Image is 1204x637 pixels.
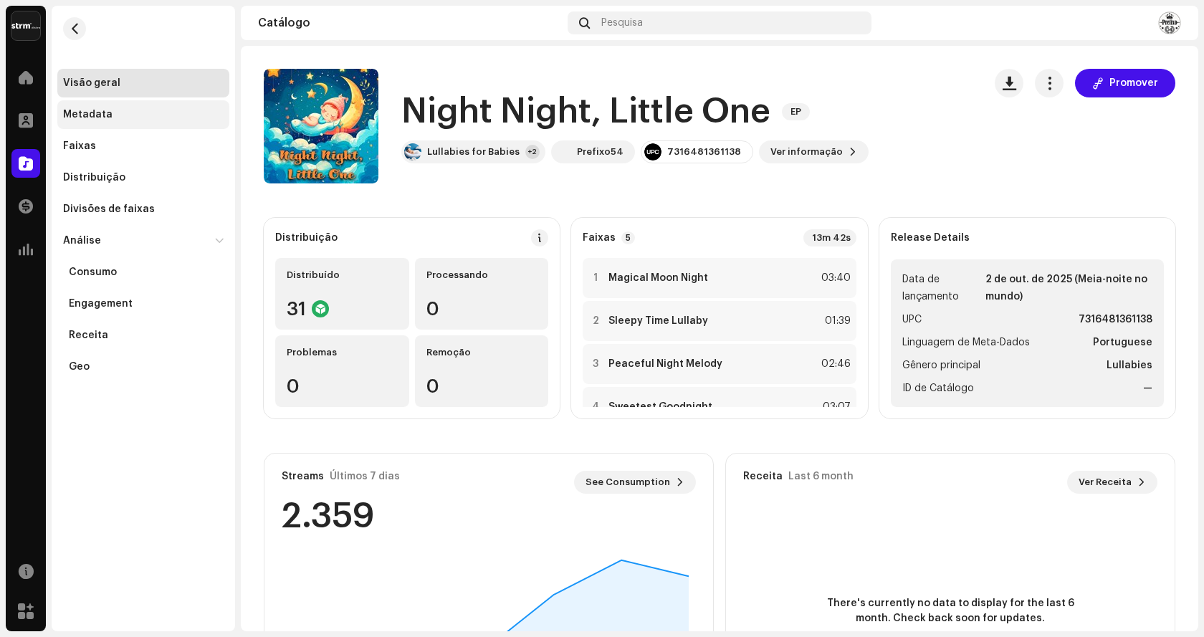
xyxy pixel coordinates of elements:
div: 02:46 [819,355,851,373]
re-m-nav-item: Faixas [57,132,229,161]
strong: Sweetest Goodnight [608,401,712,413]
div: Receita [69,330,108,341]
div: Remoção [426,347,537,358]
span: Linguagem de Meta-Dados [902,334,1030,351]
re-m-nav-item: Visão geral [57,69,229,97]
strong: Release Details [891,232,970,244]
re-m-nav-item: Consumo [57,258,229,287]
span: Ver Receita [1079,468,1132,497]
span: ID de Catálogo [902,380,974,397]
div: Análise [63,235,101,246]
div: Distribuição [63,172,125,183]
strong: Lullabies [1107,357,1152,374]
strong: 2 de out. de 2025 (Meia-noite no mundo) [985,271,1152,305]
div: Problemas [287,347,398,358]
span: There's currently no data to display for the last 6 month. Check back soon for updates. [821,596,1079,626]
div: Distribuição [275,232,338,244]
div: Lullabies for Babies [427,146,520,158]
re-m-nav-item: Divisões de faixas [57,195,229,224]
div: Engagement [69,298,133,310]
span: See Consumption [586,468,670,497]
re-m-nav-item: Engagement [57,289,229,318]
h1: Night Night, Little One [401,89,770,135]
div: Receita [743,471,783,482]
span: Promover [1109,69,1158,97]
re-m-nav-item: Geo [57,353,229,381]
div: Streams [282,471,324,482]
div: 13m 42s [803,229,856,246]
div: Catálogo [258,17,562,29]
div: +2 [525,145,540,159]
img: 4bbee7b1-6ee2-495d-a856-b6d6532e8cba [404,143,421,161]
span: Gênero principal [902,357,980,374]
span: EP [782,103,810,120]
button: See Consumption [574,471,696,494]
strong: — [1143,380,1152,397]
div: 7316481361138 [667,146,741,158]
button: Ver informação [759,140,869,163]
img: 01ba94b7-d7eb-4f3b-a45a-bdea2497e0a0 [554,143,571,161]
span: Pesquisa [601,17,643,29]
re-m-nav-dropdown: Análise [57,226,229,381]
strong: Peaceful Night Melody [608,358,722,370]
span: UPC [902,311,922,328]
strong: Portuguese [1093,334,1152,351]
div: Divisões de faixas [63,203,155,215]
div: Prefixo54 [577,146,623,158]
re-m-nav-item: Receita [57,321,229,350]
re-m-nav-item: Distribuição [57,163,229,192]
div: 03:07 [819,398,851,416]
img: 408b884b-546b-4518-8448-1008f9c76b02 [11,11,40,40]
div: Metadata [63,109,113,120]
div: 01:39 [819,312,851,330]
span: Data de lançamento [902,271,983,305]
re-m-nav-item: Metadata [57,100,229,129]
div: Last 6 month [788,471,854,482]
div: Últimos 7 dias [330,471,400,482]
div: Geo [69,361,90,373]
strong: Magical Moon Night [608,272,708,284]
div: Processando [426,269,537,281]
span: Ver informação [770,138,843,166]
button: Promover [1075,69,1175,97]
strong: Faixas [583,232,616,244]
p-badge: 5 [621,231,635,244]
button: Ver Receita [1067,471,1157,494]
div: Faixas [63,140,96,152]
div: Consumo [69,267,117,278]
div: 03:40 [819,269,851,287]
strong: 7316481361138 [1079,311,1152,328]
img: e51fe3cf-89f1-4f4c-b16a-69e8eb878127 [1158,11,1181,34]
div: Visão geral [63,77,120,89]
div: Distribuído [287,269,398,281]
strong: Sleepy Time Lullaby [608,315,708,327]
